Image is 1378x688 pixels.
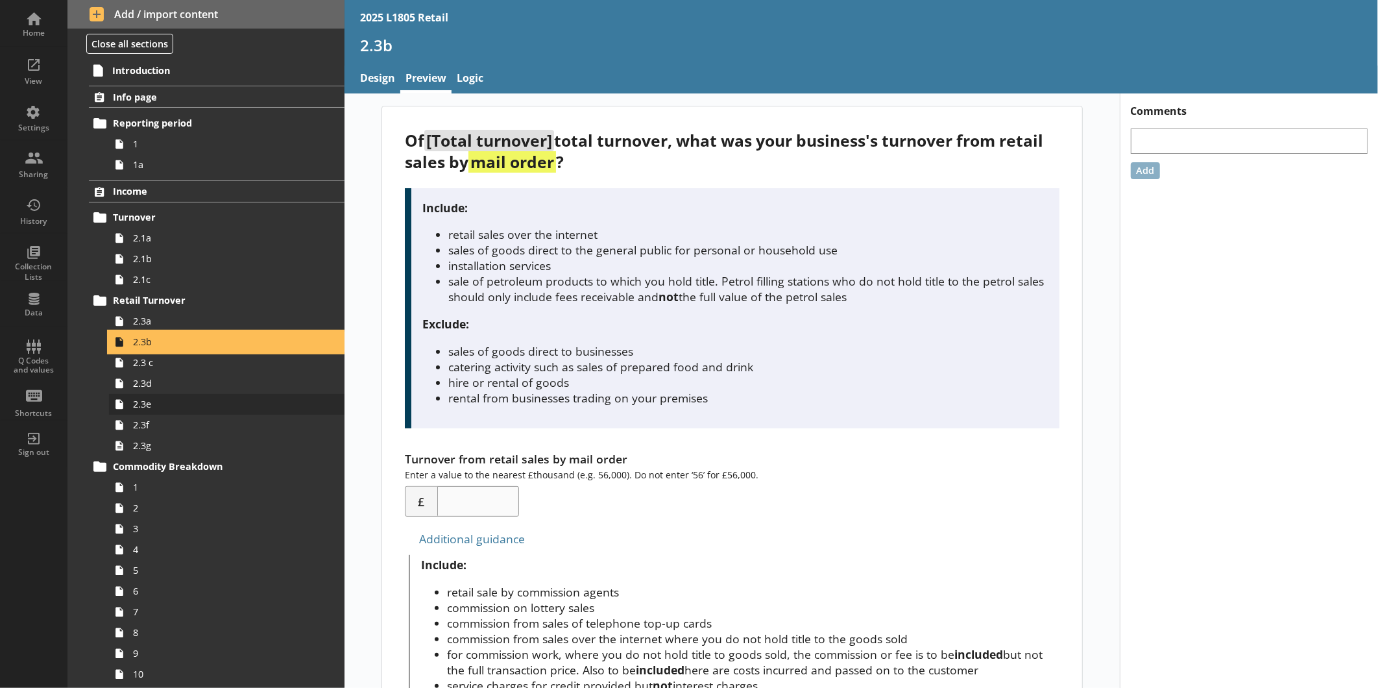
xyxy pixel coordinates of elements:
[448,242,1048,258] li: sales of goods direct to the general public for personal or household use
[421,557,466,572] strong: Include:
[133,398,302,410] span: 2.3e
[11,356,56,375] div: Q Codes and values
[90,7,323,21] span: Add / import content
[109,519,344,539] a: 3
[659,289,679,304] strong: not
[11,169,56,180] div: Sharing
[447,646,1059,678] li: for commission work, where you do not hold title to goods sold, the commission or fee is to be bu...
[86,34,173,54] button: Close all sections
[133,668,302,680] span: 10
[109,602,344,622] a: 7
[133,606,302,618] span: 7
[448,375,1048,390] li: hire or rental of goods
[112,64,297,77] span: Introduction
[133,522,302,535] span: 3
[11,262,56,282] div: Collection Lists
[88,60,344,80] a: Introduction
[133,138,302,150] span: 1
[133,419,302,431] span: 2.3f
[113,211,298,223] span: Turnover
[89,290,344,311] a: Retail Turnover
[133,315,302,327] span: 2.3a
[133,336,302,348] span: 2.3b
[636,662,684,678] strong: included
[67,86,344,175] li: Info pageReporting period11a
[422,316,469,332] strong: Exclude:
[400,66,452,93] a: Preview
[448,227,1048,242] li: retail sales over the internet
[11,76,56,86] div: View
[133,585,302,597] span: 6
[448,359,1048,375] li: catering activity such as sales of prepared food and drink
[109,134,344,154] a: 1
[109,581,344,602] a: 6
[360,35,1362,55] h1: 2.3b
[452,66,489,93] a: Logic
[109,394,344,415] a: 2.3e
[448,273,1048,304] li: sale of petroleum products to which you hold title. Petrol filling stations who do not hold title...
[11,447,56,458] div: Sign out
[447,615,1059,631] li: commission from sales of telephone top-up cards
[109,249,344,269] a: 2.1b
[422,200,468,215] strong: Include:
[109,352,344,373] a: 2.3 c
[133,356,302,369] span: 2.3 c
[447,631,1059,646] li: commission from sales over the internet where you do not hold title to the goods sold
[468,151,556,173] strong: mail order
[109,436,344,456] a: 2.3g
[133,232,302,244] span: 2.1a
[133,626,302,639] span: 8
[448,343,1048,359] li: sales of goods direct to businesses
[447,584,1059,600] li: retail sale by commission agents
[447,600,1059,615] li: commission on lottery sales
[133,564,302,576] span: 5
[109,643,344,664] a: 9
[133,647,302,659] span: 9
[109,415,344,436] a: 2.3f
[89,86,344,108] a: Info page
[109,311,344,332] a: 2.3a
[109,154,344,175] a: 1a
[109,269,344,290] a: 2.1c
[448,258,1048,273] li: installation services
[109,228,344,249] a: 2.1a
[95,113,344,175] li: Reporting period11a
[448,390,1048,406] li: rental from businesses trading on your premises
[1120,93,1378,118] h1: Comments
[133,158,302,171] span: 1a
[11,408,56,419] div: Shortcuts
[109,332,344,352] a: 2.3b
[89,456,344,477] a: Commodity Breakdown
[133,543,302,556] span: 4
[954,646,1003,662] strong: included
[133,252,302,265] span: 2.1b
[113,294,298,306] span: Retail Turnover
[133,502,302,514] span: 2
[11,216,56,227] div: History
[109,498,344,519] a: 2
[95,207,344,290] li: Turnover2.1a2.1b2.1c
[133,481,302,493] span: 1
[405,130,1059,173] div: Of total turnover, what was your business's turnover from retail sales by ?
[355,66,400,93] a: Design
[89,207,344,228] a: Turnover
[113,460,298,473] span: Commodity Breakdown
[133,439,302,452] span: 2.3g
[109,477,344,498] a: 1
[109,622,344,643] a: 8
[95,290,344,456] li: Retail Turnover2.3a2.3b2.3 c2.3d2.3e2.3f2.3g
[113,91,298,103] span: Info page
[11,123,56,133] div: Settings
[113,117,298,129] span: Reporting period
[109,373,344,394] a: 2.3d
[133,273,302,286] span: 2.1c
[11,308,56,318] div: Data
[89,113,344,134] a: Reporting period
[424,130,554,151] span: [Total turnover]
[360,10,448,25] div: 2025 L1805 Retail
[11,28,56,38] div: Home
[109,539,344,560] a: 4
[109,664,344,685] a: 10
[113,185,298,197] span: Income
[109,560,344,581] a: 5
